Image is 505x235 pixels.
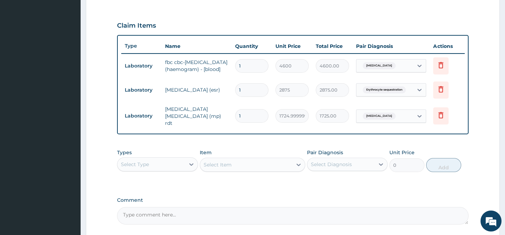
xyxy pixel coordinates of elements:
[121,59,162,72] td: Laboratory
[363,86,406,93] span: Erythrocyte sequestration
[353,39,430,53] th: Pair Diagnosis
[363,62,396,69] span: [MEDICAL_DATA]
[117,150,132,156] label: Types
[121,109,162,122] td: Laboratory
[121,84,162,97] td: Laboratory
[307,149,343,156] label: Pair Diagnosis
[41,72,97,143] span: We're online!
[162,55,232,76] td: fbc cbc-[MEDICAL_DATA] (haemogram) - [blood]
[121,161,149,168] div: Select Type
[162,102,232,130] td: [MEDICAL_DATA] [MEDICAL_DATA] (mp) rdt
[162,39,232,53] th: Name
[363,113,396,120] span: [MEDICAL_DATA]
[117,197,468,203] label: Comment
[162,83,232,97] td: [MEDICAL_DATA] (esr)
[426,158,461,172] button: Add
[117,22,156,30] h3: Claim Items
[312,39,353,53] th: Total Price
[389,149,415,156] label: Unit Price
[115,3,132,20] div: Minimize live chat window
[13,35,28,52] img: d_794563401_company_1708531726252_794563401
[200,149,212,156] label: Item
[4,159,134,183] textarea: Type your message and hit 'Enter'
[430,39,465,53] th: Actions
[272,39,312,53] th: Unit Price
[121,40,162,52] th: Type
[311,161,352,168] div: Select Diagnosis
[36,39,118,48] div: Chat with us now
[232,39,272,53] th: Quantity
